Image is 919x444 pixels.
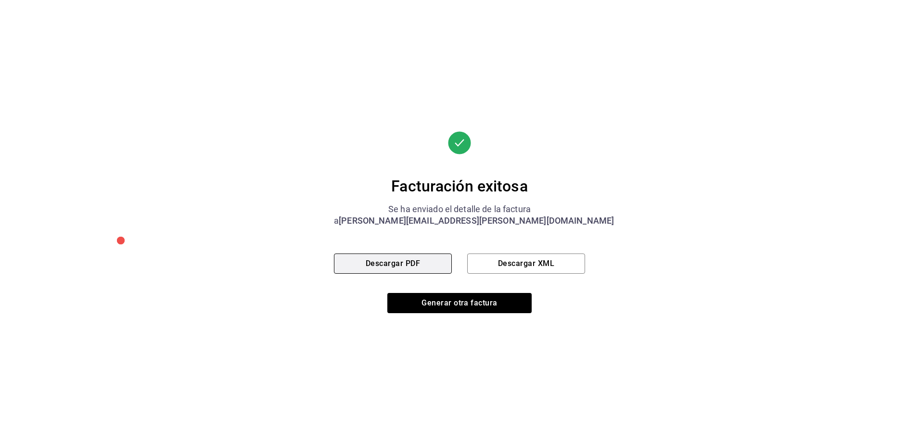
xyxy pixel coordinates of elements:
div: Se ha enviado el detalle de la factura [334,203,585,215]
span: [PERSON_NAME][EMAIL_ADDRESS][PERSON_NAME][DOMAIN_NAME] [339,216,614,226]
button: Generar otra factura [387,293,532,313]
button: Descargar XML [467,254,585,274]
button: Descargar PDF [334,254,452,274]
div: Facturación exitosa [334,177,585,196]
div: a [334,215,585,227]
